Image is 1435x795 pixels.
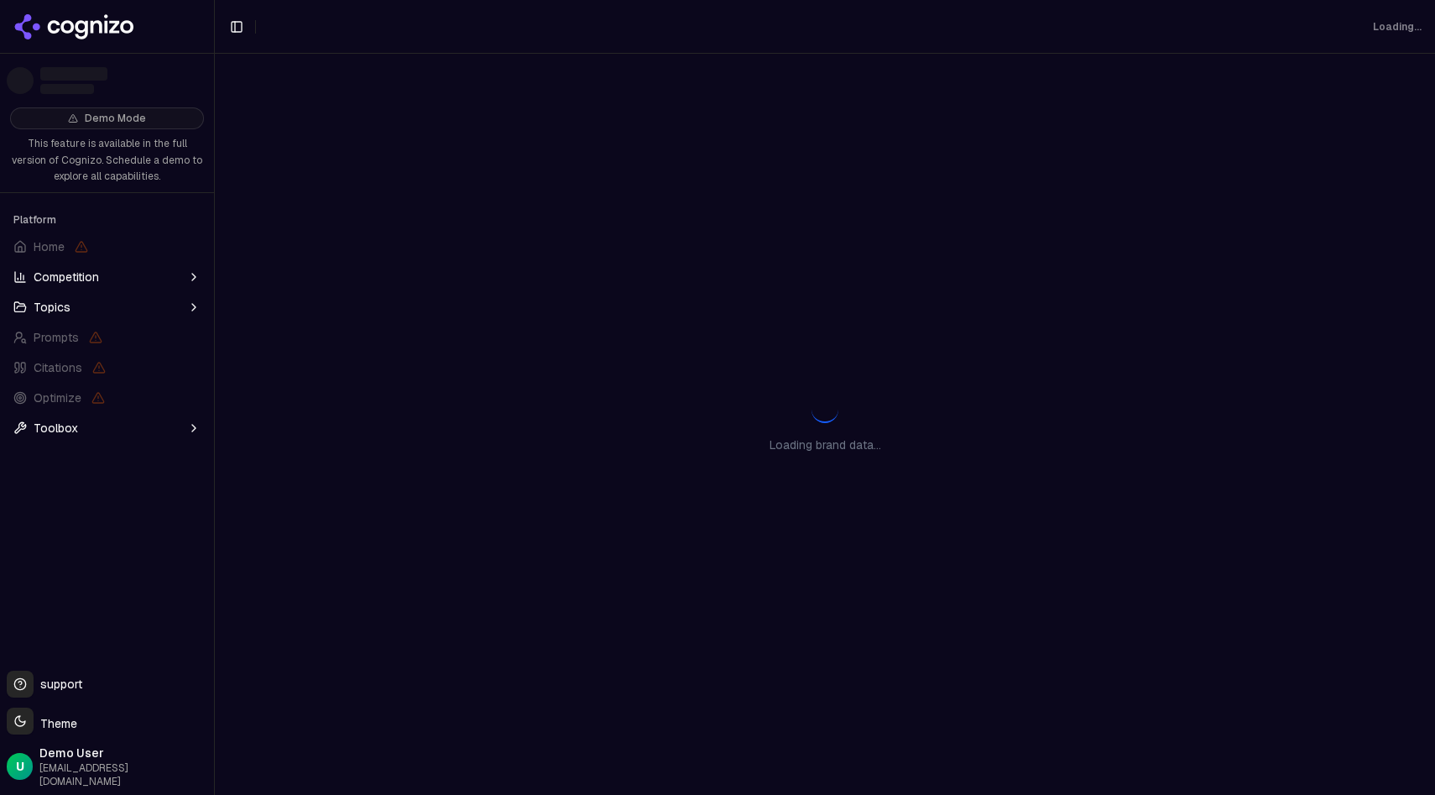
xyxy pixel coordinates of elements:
span: Home [34,238,65,255]
span: Demo Mode [85,112,146,125]
p: Loading brand data... [770,437,881,453]
span: Topics [34,299,70,316]
span: Citations [34,359,82,376]
div: Loading... [1373,20,1422,34]
span: Optimize [34,390,81,406]
p: This feature is available in the full version of Cognizo. Schedule a demo to explore all capabili... [10,136,204,186]
span: [EMAIL_ADDRESS][DOMAIN_NAME] [39,761,207,788]
span: support [34,676,82,693]
button: Topics [7,294,207,321]
span: Competition [34,269,99,285]
span: Demo User [39,745,207,761]
button: Competition [7,264,207,290]
div: Platform [7,207,207,233]
span: Prompts [34,329,79,346]
span: Theme [34,716,77,731]
button: Toolbox [7,415,207,442]
span: U [16,758,24,775]
span: Toolbox [34,420,78,437]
